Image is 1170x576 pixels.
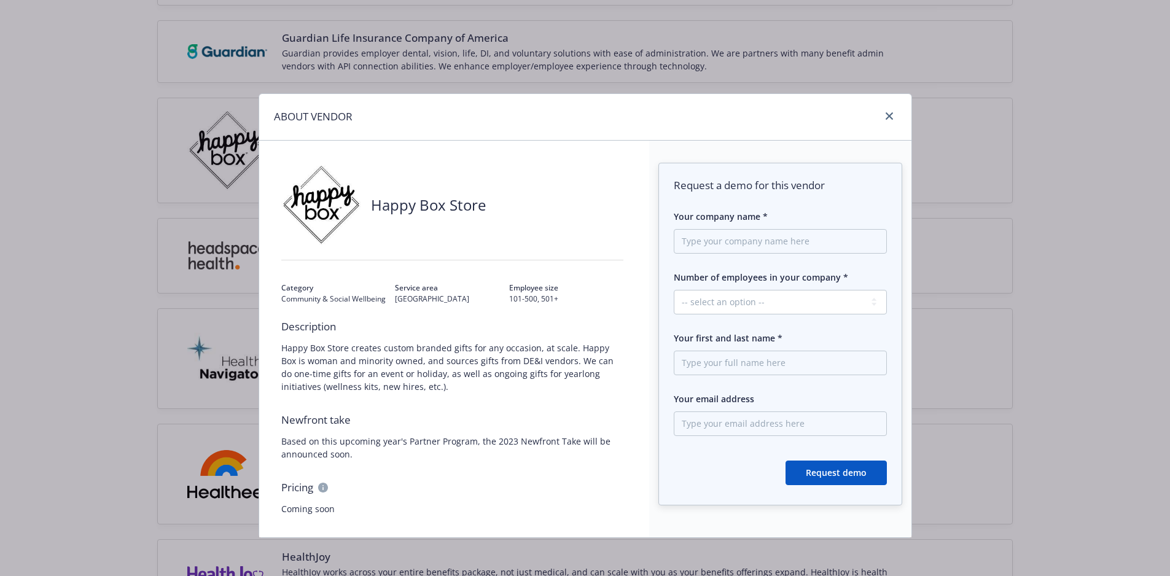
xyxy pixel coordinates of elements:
[395,294,509,305] span: [GEOGRAPHIC_DATA]
[371,194,486,216] span: Happy Box Store
[281,341,624,393] span: Happy Box Store creates custom branded gifts for any occasion, at scale. Happy Box is woman and m...
[674,178,886,193] span: Request a demo for this vendor
[281,163,361,247] img: Vendor logo for Happy Box Store
[509,294,623,305] span: 101-500, 501+
[786,461,887,485] button: Request demo
[806,467,867,478] span: Request demo
[674,393,754,405] span: Your email address
[281,413,624,427] span: Newfront take
[281,502,624,515] span: Coming soon
[281,294,396,305] span: Community & Social Wellbeing
[281,480,313,495] span: Pricing
[674,332,782,344] span: Your first and last name *
[674,411,886,436] input: Type your email address here
[274,109,353,125] h1: ABOUT VENDOR
[674,271,848,283] span: Number of employees in your company *
[674,351,886,375] input: Type your full name here
[395,282,509,294] span: Service area
[882,109,897,123] a: close
[281,435,624,461] span: Based on this upcoming year's Partner Program, the 2023 Newfront Take will be announced soon.
[674,229,886,254] input: Type your company name here
[281,319,624,334] span: Description
[674,211,768,222] span: Your company name *
[281,282,396,294] span: Category
[509,282,623,294] span: Employee size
